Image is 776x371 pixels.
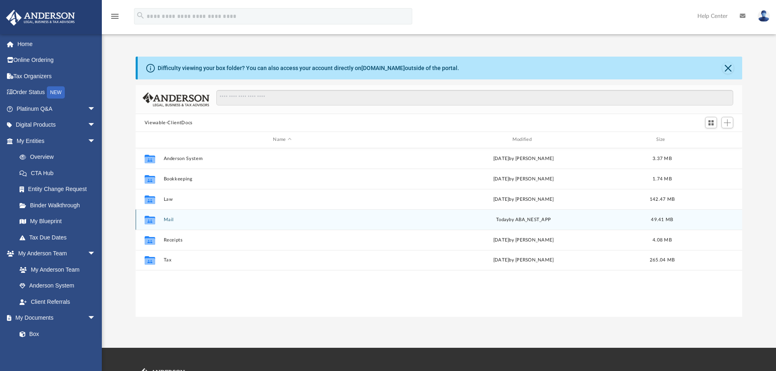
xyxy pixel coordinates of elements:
a: My Entitiesarrow_drop_down [6,133,108,149]
span: 3.37 MB [653,156,672,160]
i: search [136,11,145,20]
div: [DATE] by [PERSON_NAME] [404,195,642,203]
a: Client Referrals [11,294,104,310]
a: Online Ordering [6,52,108,68]
a: Box [11,326,100,342]
div: Modified [404,136,642,143]
a: Entity Change Request [11,181,108,198]
i: menu [110,11,120,21]
a: Home [6,36,108,52]
button: Add [721,117,734,128]
button: Anderson System [163,156,401,161]
button: Tax [163,257,401,263]
span: arrow_drop_down [88,133,104,149]
span: 1.74 MB [653,176,672,181]
span: 4.08 MB [653,237,672,242]
div: Name [163,136,401,143]
a: CTA Hub [11,165,108,181]
a: Order StatusNEW [6,84,108,101]
img: User Pic [758,10,770,22]
span: 49.41 MB [651,217,673,222]
img: Anderson Advisors Platinum Portal [4,10,77,26]
a: My Documentsarrow_drop_down [6,310,104,326]
button: Receipts [163,237,401,243]
a: Overview [11,149,108,165]
span: arrow_drop_down [88,310,104,327]
a: My Anderson Team [11,261,100,278]
div: id [682,136,739,143]
a: My Anderson Teamarrow_drop_down [6,246,104,262]
button: Law [163,197,401,202]
div: [DATE] by [PERSON_NAME] [404,155,642,162]
span: arrow_drop_down [88,246,104,262]
span: 142.47 MB [650,197,675,201]
div: [DATE] by [PERSON_NAME] [404,236,642,244]
div: grid [136,148,743,317]
div: [DATE] by [PERSON_NAME] [404,257,642,264]
div: NEW [47,86,65,99]
a: Anderson System [11,278,104,294]
div: [DATE] by [PERSON_NAME] [404,175,642,182]
span: today [496,217,509,222]
button: Switch to Grid View [705,117,717,128]
div: Size [646,136,678,143]
button: Viewable-ClientDocs [145,119,193,127]
a: Tax Organizers [6,68,108,84]
a: Tax Due Dates [11,229,108,246]
a: Platinum Q&Aarrow_drop_down [6,101,108,117]
button: Mail [163,217,401,222]
a: Meeting Minutes [11,342,104,358]
span: arrow_drop_down [88,117,104,134]
input: Search files and folders [216,90,733,105]
span: 265.04 MB [650,258,675,262]
a: Digital Productsarrow_drop_down [6,117,108,133]
a: menu [110,15,120,21]
span: arrow_drop_down [88,101,104,117]
a: [DOMAIN_NAME] [361,65,405,71]
div: Difficulty viewing your box folder? You can also access your account directly on outside of the p... [158,64,459,72]
div: by ABA_NEST_APP [404,216,642,223]
button: Bookkeeping [163,176,401,182]
a: My Blueprint [11,213,104,230]
button: Close [722,62,734,74]
a: Binder Walkthrough [11,197,108,213]
div: id [139,136,160,143]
